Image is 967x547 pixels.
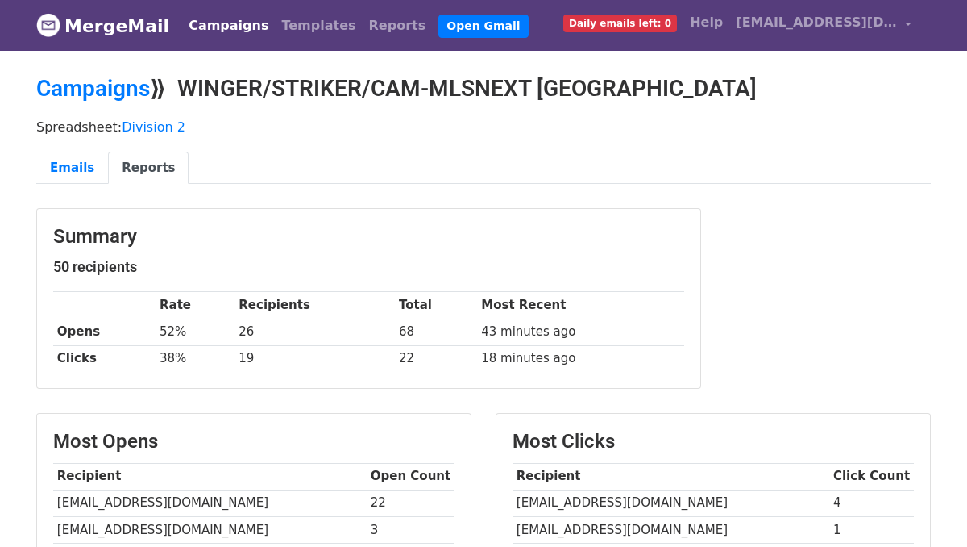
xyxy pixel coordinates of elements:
th: Recipients [235,292,396,319]
span: [EMAIL_ADDRESS][DOMAIN_NAME] [736,13,897,32]
h3: Most Opens [53,430,454,453]
th: Recipient [513,463,829,490]
th: Total [395,292,477,319]
td: 43 minutes ago [477,319,684,345]
td: 18 minutes ago [477,345,684,372]
th: Clicks [53,345,156,372]
th: Most Recent [477,292,684,319]
th: Open Count [367,463,454,490]
td: 4 [829,490,914,516]
td: 19 [235,345,396,372]
a: Daily emails left: 0 [557,6,683,39]
a: Reports [108,152,189,185]
a: Help [683,6,729,39]
a: Open Gmail [438,15,528,38]
td: 26 [235,319,396,345]
a: Campaigns [182,10,275,42]
td: [EMAIL_ADDRESS][DOMAIN_NAME] [53,516,367,543]
td: 68 [395,319,477,345]
td: [EMAIL_ADDRESS][DOMAIN_NAME] [53,490,367,516]
span: Daily emails left: 0 [563,15,677,32]
td: 1 [829,516,914,543]
h5: 50 recipients [53,258,684,276]
a: [EMAIL_ADDRESS][DOMAIN_NAME] [729,6,918,44]
td: 22 [367,490,454,516]
a: Division 2 [122,119,185,135]
a: Reports [363,10,433,42]
td: [EMAIL_ADDRESS][DOMAIN_NAME] [513,516,829,543]
td: [EMAIL_ADDRESS][DOMAIN_NAME] [513,490,829,516]
p: Spreadsheet: [36,119,931,136]
img: MergeMail logo [36,13,60,37]
td: 52% [156,319,234,345]
th: Rate [156,292,234,319]
a: MergeMail [36,9,169,43]
h3: Most Clicks [513,430,914,453]
a: Emails [36,152,108,185]
h2: ⟫ WINGER/STRIKER/CAM-MLSNEXT [GEOGRAPHIC_DATA] [36,75,931,102]
td: 38% [156,345,234,372]
td: 3 [367,516,454,543]
a: Templates [275,10,362,42]
h3: Summary [53,225,684,248]
th: Recipient [53,463,367,490]
th: Click Count [829,463,914,490]
a: Campaigns [36,75,150,102]
th: Opens [53,319,156,345]
td: 22 [395,345,477,372]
